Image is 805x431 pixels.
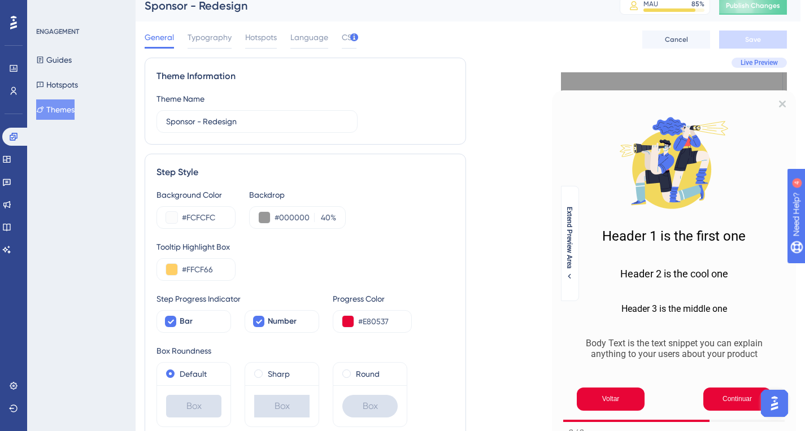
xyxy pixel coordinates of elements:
[758,386,791,420] iframe: UserGuiding AI Assistant Launcher
[617,106,730,219] img: Modal Media
[565,207,574,268] span: Extend Preview Area
[166,395,221,417] div: Box
[245,31,277,44] span: Hotspots
[36,99,75,120] button: Themes
[703,388,771,411] button: Next
[572,228,776,244] h1: Header 1 is the first one
[145,31,174,44] span: General
[156,92,204,106] div: Theme Name
[572,268,776,280] h2: Header 2 is the cool one
[156,188,236,202] div: Background Color
[577,388,645,411] button: Previous
[156,344,454,358] div: Box Roundness
[741,58,778,67] span: Live Preview
[268,315,297,328] span: Number
[268,367,290,381] label: Sharp
[27,3,71,16] span: Need Help?
[745,35,761,44] span: Save
[36,27,79,36] div: ENGAGEMENT
[665,35,688,44] span: Cancel
[572,338,776,359] p: Body Text is the text snippet you can explain anything to your users about your product
[290,31,328,44] span: Language
[572,303,776,314] h3: Header 3 is the middle one
[333,292,412,306] div: Progress Color
[188,31,232,44] span: Typography
[180,315,193,328] span: Bar
[156,240,454,254] div: Tooltip Highlight Box
[356,367,380,381] label: Round
[180,367,207,381] label: Default
[79,6,82,15] div: 4
[36,75,78,95] button: Hotspots
[719,31,787,49] button: Save
[642,31,710,49] button: Cancel
[342,395,398,417] div: Box
[314,211,336,224] label: %
[726,1,780,10] span: Publish Changes
[773,95,791,113] div: Close Preview
[342,31,356,44] span: CSS
[166,115,348,128] input: Theme Name
[36,50,72,70] button: Guides
[156,292,319,306] div: Step Progress Indicator
[254,395,310,417] div: Box
[156,69,454,83] div: Theme Information
[560,207,578,281] button: Extend Preview Area
[156,166,454,179] div: Step Style
[318,211,330,224] input: %
[249,188,346,202] div: Backdrop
